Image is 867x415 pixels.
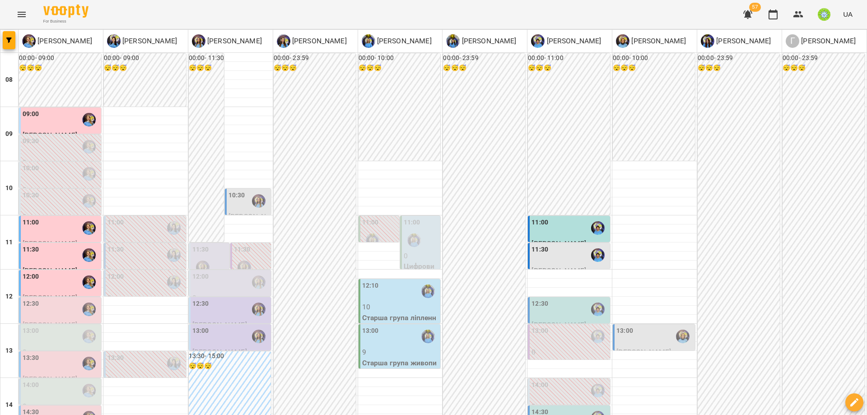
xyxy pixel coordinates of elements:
[192,245,209,255] label: 11:30
[82,113,96,126] img: Позднякова Анастасія
[676,330,690,343] img: Бадун Наталія
[43,5,89,18] img: Voopty Logo
[82,221,96,235] img: Позднякова Анастасія
[167,221,181,235] img: Базілєва Катерина
[82,330,96,343] div: Позднякова Анастасія
[366,233,379,247] img: Ратушенко Альона
[82,140,96,154] img: Позднякова Анастасія
[404,251,439,261] p: 0
[43,19,89,24] span: For Business
[362,34,432,48] div: Ратушенко Альона
[23,380,39,390] label: 14:00
[5,183,13,193] h6: 10
[591,248,605,262] img: Чирва Юлія
[362,281,379,291] label: 12:10
[205,36,262,47] p: [PERSON_NAME]
[531,245,548,255] label: 11:30
[23,266,77,275] span: [PERSON_NAME]
[446,34,460,48] img: С
[23,218,39,228] label: 11:00
[839,6,856,23] button: UA
[238,261,251,274] div: Казимирів Тетяна
[714,36,771,47] p: [PERSON_NAME]
[23,211,99,222] p: 0
[290,36,347,47] p: [PERSON_NAME]
[252,330,266,343] img: Казимирів Тетяна
[362,302,439,312] p: 10
[36,36,92,47] p: [PERSON_NAME]
[698,53,780,63] h6: 00:00 - 23:59
[616,348,671,356] span: [PERSON_NAME]
[82,194,96,208] div: Позднякова Анастасія
[460,36,516,47] p: [PERSON_NAME]
[107,34,121,48] img: Б
[82,275,96,289] div: Позднякова Анастасія
[11,4,33,25] button: Menu
[252,194,266,208] div: Казимирів Тетяна
[22,34,92,48] div: Позднякова Анастасія
[23,239,77,248] span: [PERSON_NAME]
[443,63,525,73] h6: 😴😴😴
[629,36,686,47] p: [PERSON_NAME]
[446,34,516,48] div: Свириденко Аня
[591,330,605,343] img: Чирва Юлія
[375,36,432,47] p: [PERSON_NAME]
[23,401,99,412] p: 0
[591,221,605,235] img: Чирва Юлія
[192,272,209,282] label: 12:00
[22,34,36,48] img: П
[616,34,686,48] div: Бадун Наталія
[407,233,421,247] img: Ратушенко Альона
[192,34,205,48] img: К
[107,34,177,48] a: Б [PERSON_NAME]
[189,351,271,361] h6: 13:30 - 15:00
[23,131,77,140] span: [PERSON_NAME]
[362,312,439,345] p: Старша група ліплення (перша старша група ліплення)
[786,34,856,48] a: Г [PERSON_NAME]
[189,53,224,63] h6: 00:00 - 11:30
[591,384,605,397] img: Чирва Юлія
[107,266,184,276] p: 0
[23,353,39,363] label: 13:30
[421,284,435,298] img: Ратушенко Альона
[362,358,439,390] p: Старша група живопис (перша старша група з живопису)
[701,34,771,48] div: Вахнован Діана
[252,303,266,316] img: Казимирів Тетяна
[528,53,610,63] h6: 00:00 - 11:00
[104,53,186,63] h6: 00:00 - 09:00
[23,136,39,146] label: 09:30
[5,346,13,356] h6: 13
[82,303,96,316] div: Позднякова Анастасія
[786,34,799,48] div: Г
[277,34,347,48] div: Ігнатенко Оксана
[701,34,771,48] a: В [PERSON_NAME]
[5,75,13,85] h6: 08
[5,292,13,302] h6: 12
[107,34,177,48] div: Базілєва Катерина
[277,34,290,48] img: І
[531,218,548,228] label: 11:00
[362,347,439,358] p: 9
[192,293,269,303] p: 0
[189,63,224,73] h6: 😴😴😴
[23,245,39,255] label: 11:30
[23,157,99,168] p: 0
[167,275,181,289] img: Базілєва Катерина
[613,53,695,63] h6: 00:00 - 10:00
[82,357,96,370] div: Позднякова Анастасія
[104,63,186,73] h6: 😴😴😴
[167,248,181,262] img: Базілєва Катерина
[359,63,441,73] h6: 😴😴😴
[192,348,247,356] span: [PERSON_NAME]
[23,184,99,195] p: 0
